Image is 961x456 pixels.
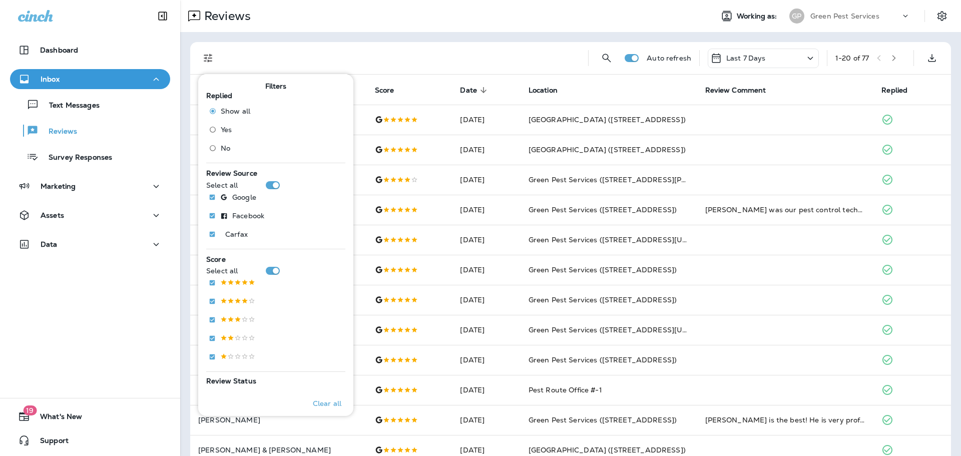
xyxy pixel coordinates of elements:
span: Show all [221,107,250,115]
span: Green Pest Services ([STREET_ADDRESS][US_STATE]) [529,235,719,244]
button: Inbox [10,69,170,89]
button: Marketing [10,176,170,196]
p: [PERSON_NAME] & [PERSON_NAME] [198,446,359,454]
button: Settings [933,7,951,25]
div: Bradley was our pest control technician. He is extremely friendly and knowledgeable. Always promp... [705,205,866,215]
p: Dashboard [40,46,78,54]
td: [DATE] [452,405,520,435]
button: Text Messages [10,94,170,115]
td: [DATE] [452,255,520,285]
p: Carfax [225,230,248,238]
span: Green Pest Services ([STREET_ADDRESS][US_STATE]) [529,325,719,334]
span: Pest Route Office #-1 [529,385,602,394]
span: 19 [23,405,37,415]
td: [DATE] [452,225,520,255]
p: Data [41,240,58,248]
span: Location [529,86,571,95]
p: Select all [206,181,238,189]
p: Green Pest Services [810,12,879,20]
button: Filters [198,48,218,68]
div: 1 - 20 of 77 [835,54,869,62]
span: Date [460,86,477,95]
span: [GEOGRAPHIC_DATA] ([STREET_ADDRESS]) [529,115,686,124]
button: Clear all [309,391,345,416]
span: No [221,144,230,152]
button: Survey Responses [10,146,170,167]
p: [PERSON_NAME] [198,416,359,424]
p: Last 7 Days [726,54,766,62]
button: Reviews [10,120,170,141]
span: Score [375,86,407,95]
div: Bradley is the best! He is very professional and efficient! We so appreciate him and his service!... [705,415,866,425]
span: Green Pest Services ([STREET_ADDRESS]) [529,265,677,274]
p: Reviews [200,9,251,24]
p: Assets [41,211,64,219]
span: Yes [221,126,232,134]
button: Data [10,234,170,254]
span: [GEOGRAPHIC_DATA] ([STREET_ADDRESS]) [529,145,686,154]
span: Review Status [206,376,256,385]
span: Green Pest Services ([STREET_ADDRESS][PERSON_NAME]) [529,175,739,184]
button: Collapse Sidebar [149,6,177,26]
td: [DATE] [452,315,520,345]
td: [DATE] [452,285,520,315]
button: 19What's New [10,406,170,426]
span: Review Comment [705,86,779,95]
span: Replied [881,86,920,95]
span: Score [206,255,226,264]
span: Replied [206,91,232,100]
span: Green Pest Services ([STREET_ADDRESS]) [529,205,677,214]
p: Facebook [232,212,264,220]
span: Working as: [737,12,779,21]
button: Dashboard [10,40,170,60]
td: [DATE] [452,105,520,135]
span: Filters [265,82,287,91]
span: Replied [881,86,907,95]
span: What's New [30,412,82,424]
td: [DATE] [452,195,520,225]
span: Date [460,86,490,95]
span: Green Pest Services ([STREET_ADDRESS]) [529,415,677,424]
p: Auto refresh [647,54,691,62]
p: Clear all [313,399,341,407]
span: Support [30,436,69,448]
span: Location [529,86,558,95]
span: [GEOGRAPHIC_DATA] ([STREET_ADDRESS]) [529,445,686,454]
span: Review Comment [705,86,766,95]
p: Reviews [39,127,77,137]
p: Survey Responses [39,153,112,163]
span: Review Source [206,169,257,178]
p: Inbox [41,75,60,83]
td: [DATE] [452,165,520,195]
p: Text Messages [39,101,100,111]
p: Select all [206,267,238,275]
span: Score [375,86,394,95]
button: Support [10,430,170,450]
td: [DATE] [452,375,520,405]
td: [DATE] [452,345,520,375]
p: Marketing [41,182,76,190]
div: GP [789,9,804,24]
button: Search Reviews [597,48,617,68]
p: Google [232,193,256,201]
span: Green Pest Services ([STREET_ADDRESS]) [529,355,677,364]
td: [DATE] [452,135,520,165]
button: Assets [10,205,170,225]
button: Export as CSV [922,48,942,68]
div: Filters [198,68,353,416]
span: Green Pest Services ([STREET_ADDRESS]) [529,295,677,304]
